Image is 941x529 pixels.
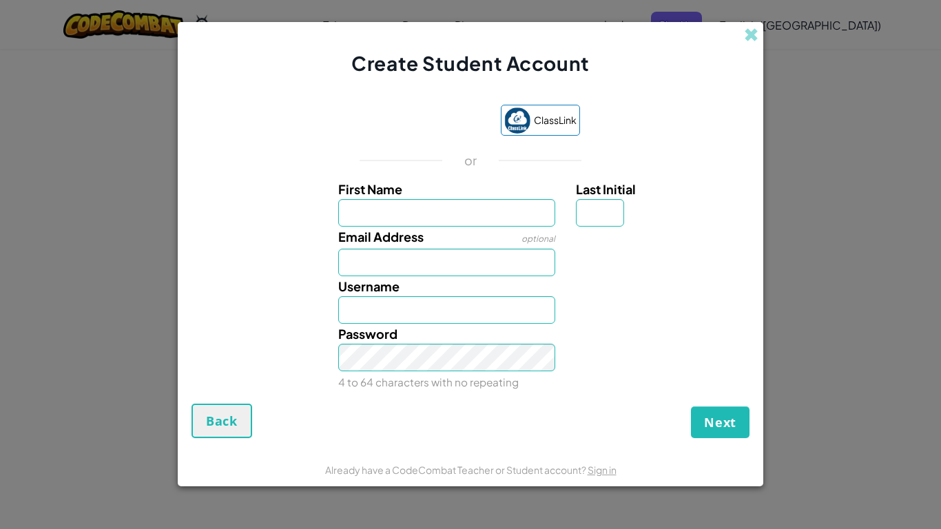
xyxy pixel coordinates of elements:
small: 4 to 64 characters with no repeating [338,375,519,388]
button: Back [192,404,252,438]
iframe: Sign in with Google Button [354,107,494,137]
p: or [464,152,477,169]
img: classlink-logo-small.png [504,107,530,134]
span: Next [704,414,736,431]
span: Already have a CodeCombat Teacher or Student account? [325,464,588,476]
span: Last Initial [576,181,636,197]
span: Back [206,413,238,429]
span: First Name [338,181,402,197]
span: Email Address [338,229,424,245]
span: Password [338,326,397,342]
span: Username [338,278,400,294]
span: ClassLink [534,110,577,130]
a: Sign in [588,464,617,476]
span: optional [521,234,555,244]
button: Next [691,406,749,438]
span: Create Student Account [351,51,589,75]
